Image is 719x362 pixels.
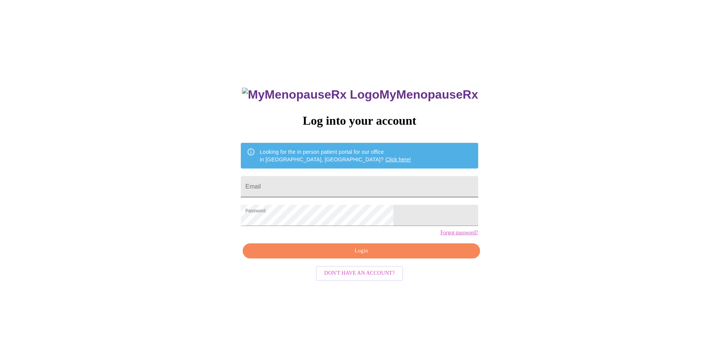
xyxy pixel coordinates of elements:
h3: MyMenopauseRx [242,88,478,102]
a: Click here! [385,156,411,162]
a: Don't have an account? [314,269,405,276]
img: MyMenopauseRx Logo [242,88,379,102]
span: Don't have an account? [324,269,395,278]
span: Login [251,246,471,256]
a: Forgot password? [440,230,478,236]
div: Looking for the in person patient portal for our office in [GEOGRAPHIC_DATA], [GEOGRAPHIC_DATA]? [260,145,411,166]
button: Don't have an account? [316,266,403,281]
h3: Log into your account [241,114,478,128]
button: Login [243,243,480,259]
